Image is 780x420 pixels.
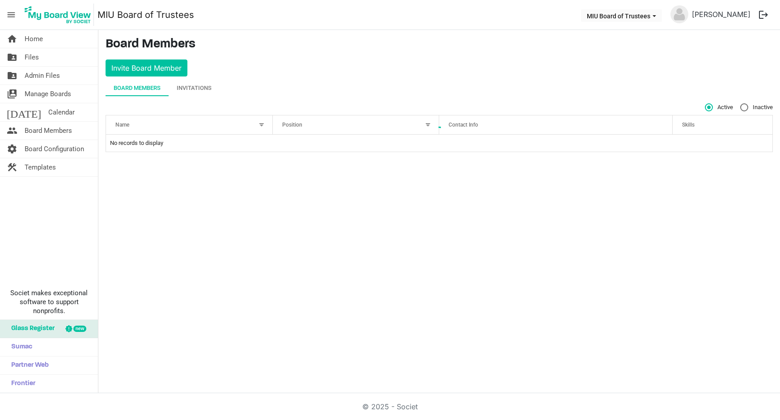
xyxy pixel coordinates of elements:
[25,85,71,103] span: Manage Boards
[106,37,773,52] h3: Board Members
[25,30,43,48] span: Home
[7,48,17,66] span: folder_shared
[670,5,688,23] img: no-profile-picture.svg
[754,5,773,24] button: logout
[25,140,84,158] span: Board Configuration
[7,122,17,140] span: people
[362,402,418,411] a: © 2025 - Societ
[740,103,773,111] span: Inactive
[7,320,55,338] span: Glass Register
[73,326,86,332] div: new
[22,4,97,26] a: My Board View Logo
[688,5,754,23] a: [PERSON_NAME]
[114,84,161,93] div: Board Members
[25,158,56,176] span: Templates
[7,103,41,121] span: [DATE]
[25,122,72,140] span: Board Members
[106,59,187,76] button: Invite Board Member
[97,6,194,24] a: MIU Board of Trustees
[7,30,17,48] span: home
[7,67,17,85] span: folder_shared
[25,67,60,85] span: Admin Files
[4,288,94,315] span: Societ makes exceptional software to support nonprofits.
[106,80,773,96] div: tab-header
[705,103,733,111] span: Active
[25,48,39,66] span: Files
[177,84,212,93] div: Invitations
[7,338,32,356] span: Sumac
[22,4,94,26] img: My Board View Logo
[7,375,35,393] span: Frontier
[581,9,662,22] button: MIU Board of Trustees dropdownbutton
[7,85,17,103] span: switch_account
[7,158,17,176] span: construction
[48,103,75,121] span: Calendar
[7,356,49,374] span: Partner Web
[7,140,17,158] span: settings
[3,6,20,23] span: menu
